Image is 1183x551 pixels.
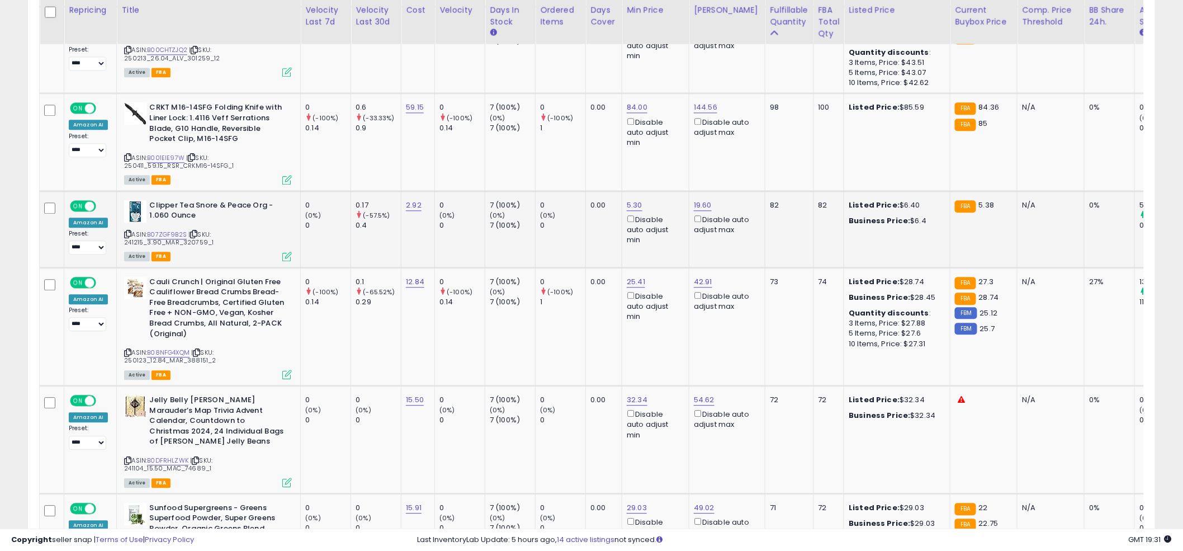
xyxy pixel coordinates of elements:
div: 0.1 [356,277,401,287]
div: 0 [356,415,401,425]
div: Disable auto adjust min [627,116,680,148]
div: ASIN: [124,395,292,486]
div: BB Share 24h. [1089,4,1130,27]
div: 3 Items, Price: $43.51 [849,58,941,68]
span: OFF [94,103,112,113]
b: Cauli Crunch | Original Gluten Free Cauliflower Bread Crumbs Bread-Free Breadcrumbs, Certified Gl... [149,277,285,342]
div: 7 (100%) [490,395,535,405]
div: Comp. Price Threshold [1022,4,1080,27]
span: OFF [94,503,112,513]
a: 12.84 [406,276,424,288]
span: FBA [152,68,171,77]
div: 1 [540,123,585,133]
span: | SKU: 241104_15.50_MAC_74689_1 [124,456,212,473]
a: 84.00 [627,102,647,113]
b: Listed Price: [849,276,900,287]
div: Disable auto adjust min [627,213,680,246]
a: Terms of Use [96,534,143,545]
div: 1 [540,297,585,307]
div: Disable auto adjust min [627,29,680,62]
div: 7 (100%) [490,503,535,513]
b: Business Price: [849,215,910,226]
div: Listed Price [849,4,945,16]
b: Listed Price: [849,200,900,210]
div: 0 [305,220,351,230]
small: FBM [955,307,977,319]
span: 25.12 [980,308,998,318]
span: ON [71,201,85,210]
span: | SKU: 250123_12.84_MAR_388151_2 [124,348,216,365]
div: : [849,48,941,58]
img: 31gEXOdQLlL._SL40_.jpg [124,102,146,125]
small: FBM [955,323,977,335]
small: (0%) [490,114,505,123]
div: $32.34 [849,411,941,421]
a: B00CHTZJQ2 [147,45,187,55]
img: 41QGjwFfYrS._SL40_.jpg [124,200,146,223]
b: Listed Price: [849,502,900,513]
div: Preset: [69,307,108,332]
div: 0 [540,200,585,210]
div: 0% [1089,503,1126,513]
div: Amazon AI [69,120,108,130]
span: OFF [94,277,112,287]
a: 29.03 [627,502,647,514]
div: 0 [305,395,351,405]
div: Velocity Last 7d [305,4,346,27]
a: 19.60 [694,200,712,211]
div: 0 [356,395,401,405]
a: 32.34 [627,394,647,406]
span: 84.36 [979,102,1000,112]
small: (0%) [540,211,556,220]
a: 49.02 [694,502,714,514]
div: 0 [305,277,351,287]
div: 0.14 [305,297,351,307]
span: 5.38 [979,200,995,210]
div: 0.29 [356,297,401,307]
div: 0% [1089,200,1126,210]
small: (-100%) [447,114,472,123]
div: 7 (100%) [490,200,535,210]
img: 514ZRcHWijL._SL40_.jpg [124,277,146,299]
div: Disable auto adjust max [694,516,756,538]
div: $85.59 [849,102,941,112]
a: 2.92 [406,200,422,211]
span: FBA [152,175,171,185]
div: Ordered Items [540,4,581,27]
div: 0 [356,503,401,513]
div: Avg BB Share [1139,4,1180,27]
div: Current Buybox Price [955,4,1012,27]
small: (0%) [490,288,505,296]
div: Repricing [69,4,112,16]
b: Business Price: [849,292,910,303]
span: | SKU: 250411_59.15_RSR_CRKM16-14SFG_1 [124,153,234,170]
div: 0 [305,102,351,112]
a: 15.91 [406,502,422,514]
a: B07ZGF9B2S [147,230,187,239]
small: (-57.5%) [363,211,390,220]
span: | SKU: 250213_26.04_ALV_301259_12 [124,45,220,62]
span: FBA [152,370,171,380]
div: 0.00 [590,200,613,210]
div: Preset: [69,230,108,255]
div: 7 (100%) [490,297,535,307]
span: OFF [94,396,112,406]
div: 0 [439,415,485,425]
div: seller snap | | [11,535,194,545]
div: Amazon AI [69,294,108,304]
div: 0.14 [439,123,485,133]
div: 0 [305,503,351,513]
small: (0%) [490,406,505,415]
div: 72 [770,395,805,405]
div: 0.14 [305,123,351,133]
small: (-65.52%) [363,288,395,296]
small: FBA [955,277,976,289]
div: 7 (100%) [490,277,535,287]
span: 27.3 [979,276,994,287]
a: B08NFG4XQM [147,348,190,357]
div: ASIN: [124,102,292,183]
div: Velocity Last 30d [356,4,396,27]
div: 74 [818,277,836,287]
small: (0%) [439,406,455,415]
div: Last InventoryLab Update: 5 hours ago, not synced. [418,535,1172,545]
